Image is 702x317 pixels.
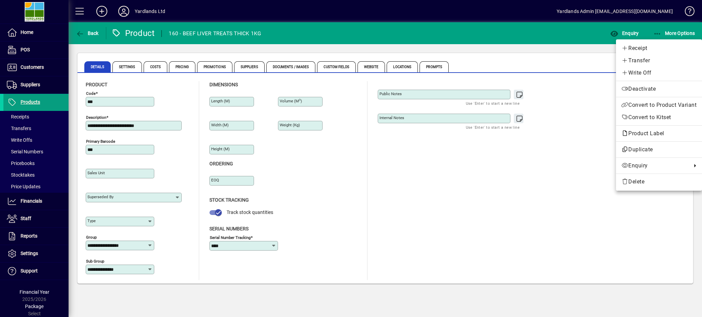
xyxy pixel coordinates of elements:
span: Convert to Kitset [621,113,697,122]
span: Write Off [621,69,697,77]
span: Delete [621,178,697,186]
span: Convert to Product Variant [621,101,697,109]
span: Duplicate [621,145,697,154]
span: Receipt [621,44,697,52]
button: Deactivate product [616,83,702,95]
span: Deactivate [621,85,697,93]
span: Product Label [621,130,668,137]
span: Enquiry [621,162,688,170]
span: Transfer [621,56,697,65]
